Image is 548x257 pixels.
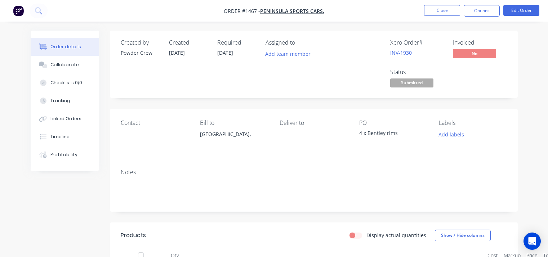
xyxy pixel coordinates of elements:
button: Timeline [31,128,99,146]
div: Products [121,231,146,240]
span: Order #1467 - [224,8,260,14]
div: Open Intercom Messenger [524,233,541,250]
div: Created [169,39,209,46]
button: Add team member [266,49,315,59]
div: Invoiced [453,39,507,46]
div: Order details [50,44,81,50]
button: Options [464,5,500,17]
button: Show / Hide columns [435,230,491,241]
span: [DATE] [217,49,233,56]
button: Submitted [390,78,433,89]
div: Contact [121,120,189,126]
button: Add labels [435,129,468,139]
div: Powder Crew [121,49,160,57]
div: Profitability [50,152,77,158]
div: Labels [439,120,507,126]
div: 4 x Bentley rims [359,129,427,139]
div: Linked Orders [50,116,81,122]
button: Tracking [31,92,99,110]
button: Checklists 0/0 [31,74,99,92]
span: Submitted [390,78,433,87]
div: Deliver to [280,120,348,126]
div: Checklists 0/0 [50,80,82,86]
label: Display actual quantities [366,231,426,239]
div: Bill to [200,120,268,126]
span: [DATE] [169,49,185,56]
a: Peninsula sports Cars. [260,8,324,14]
div: PO [359,120,427,126]
button: Profitability [31,146,99,164]
div: Tracking [50,98,70,104]
div: Created by [121,39,160,46]
a: INV-1930 [390,49,412,56]
button: Linked Orders [31,110,99,128]
div: Collaborate [50,62,79,68]
div: Notes [121,169,507,176]
button: Order details [31,38,99,56]
button: Add team member [261,49,314,59]
div: Required [217,39,257,46]
button: Edit Order [503,5,539,16]
button: Close [424,5,460,16]
div: [GEOGRAPHIC_DATA], [200,129,268,139]
div: Xero Order # [390,39,444,46]
div: Status [390,69,444,76]
div: [GEOGRAPHIC_DATA], [200,129,268,152]
div: Assigned to [266,39,338,46]
div: Timeline [50,134,70,140]
span: No [453,49,496,58]
button: Collaborate [31,56,99,74]
img: Factory [13,5,24,16]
